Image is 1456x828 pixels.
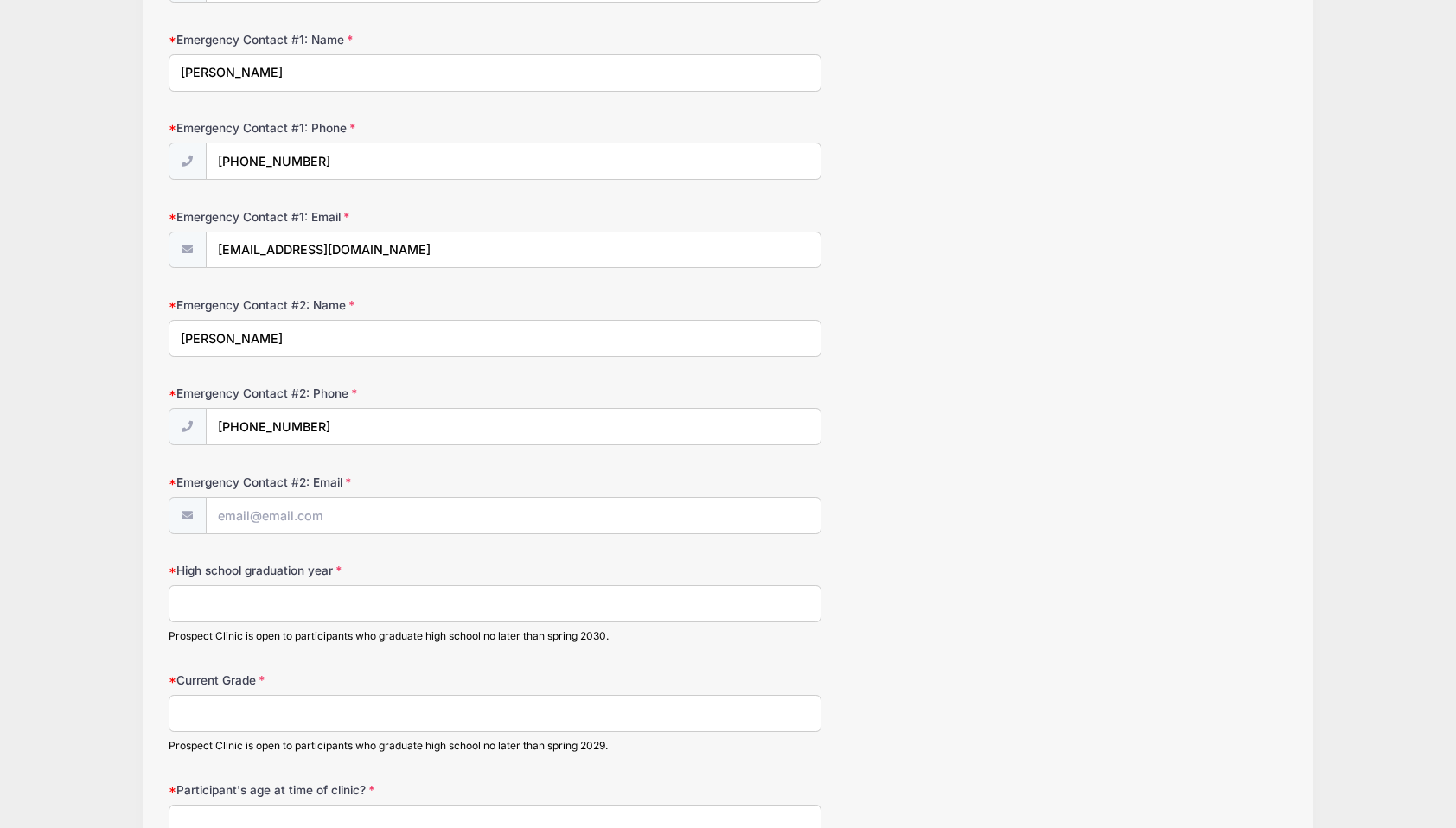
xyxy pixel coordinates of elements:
div: Prospect Clinic is open to participants who graduate high school no later than spring 2029. [169,738,821,754]
input: email@email.com [206,232,821,269]
label: Current Grade [169,672,542,689]
label: High school graduation year [169,562,542,579]
label: Participant's age at time of clinic? [169,781,542,799]
input: (xxx) xxx-xxxx [206,143,821,180]
label: Emergency Contact #2: Name [169,296,542,314]
label: Emergency Contact #1: Email [169,208,542,226]
label: Emergency Contact #1: Name [169,31,542,48]
label: Emergency Contact #2: Email [169,474,542,491]
label: Emergency Contact #2: Phone [169,385,542,402]
label: Emergency Contact #1: Phone [169,119,542,137]
input: email@email.com [206,497,821,534]
input: (xxx) xxx-xxxx [206,408,821,445]
div: Prospect Clinic is open to participants who graduate high school no later than spring 2030. [169,628,821,644]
